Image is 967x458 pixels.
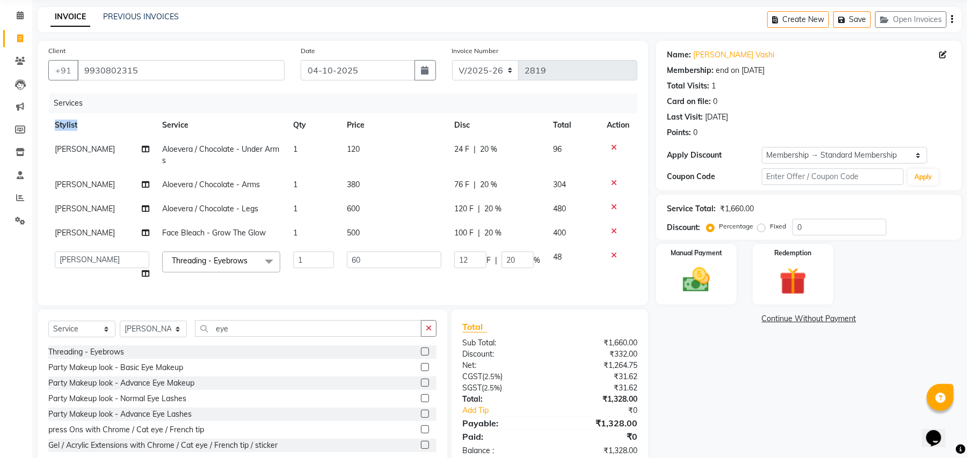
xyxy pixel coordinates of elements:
span: 1 [293,228,297,238]
div: ( ) [454,382,550,394]
div: Total Visits: [667,80,709,92]
span: 2.5% [484,383,500,392]
div: Name: [667,49,691,61]
div: Net: [454,360,550,371]
span: 1 [293,144,297,154]
span: 1 [293,204,297,213]
button: +91 [48,60,78,80]
div: Membership: [667,65,714,76]
div: ₹31.62 [550,371,645,382]
label: Percentage [719,221,753,231]
div: end on [DATE] [716,65,765,76]
span: CGST [462,372,482,381]
th: Price [340,113,448,137]
span: Threading - Eyebrows [172,256,248,265]
span: [PERSON_NAME] [55,228,115,238]
span: Total [462,321,487,333]
input: Enter Offer / Coupon Code [762,168,904,185]
div: Party Makeup look - Advance Eye Lashes [48,409,192,420]
span: [PERSON_NAME] [55,180,115,189]
div: Coupon Code [667,171,761,182]
span: 100 F [454,227,474,239]
div: Last Visit: [667,112,703,123]
div: Points: [667,127,691,138]
div: Balance : [454,445,550,456]
span: 1 [293,180,297,189]
div: Party Makeup look - Normal Eye Lashes [48,393,186,404]
th: Qty [287,113,340,137]
div: 0 [713,96,717,107]
div: 1 [711,80,716,92]
span: 500 [347,228,360,238]
span: | [474,179,476,190]
span: | [478,203,480,215]
th: Disc [448,113,547,137]
div: Party Makeup look - Advance Eye Makeup [48,378,194,389]
span: 96 [553,144,562,154]
div: press Ons with Chrome / Cat eye / French tip [48,424,204,435]
div: Apply Discount [667,150,761,161]
button: Apply [908,169,939,185]
span: | [495,255,497,266]
div: ₹0 [566,405,645,416]
a: [PERSON_NAME] Vashi [693,49,774,61]
div: ₹1,660.00 [720,203,754,215]
div: ₹1,328.00 [550,445,645,456]
span: 20 % [480,179,497,190]
span: | [474,144,476,155]
span: [PERSON_NAME] [55,204,115,213]
div: ₹31.62 [550,382,645,394]
div: Gel / Acrylic Extensions with Chrome / Cat eye / French tip / sticker [48,440,278,451]
th: Total [547,113,600,137]
div: ₹0 [550,430,645,443]
span: 120 F [454,203,474,215]
div: Sub Total: [454,337,550,349]
span: 20 % [484,227,501,239]
span: 480 [553,204,566,213]
iframe: chat widget [922,415,956,447]
div: Card on file: [667,96,711,107]
span: 120 [347,144,360,154]
span: 400 [553,228,566,238]
th: Stylist [48,113,156,137]
span: 600 [347,204,360,213]
label: Manual Payment [671,248,722,258]
a: Continue Without Payment [658,313,959,324]
div: [DATE] [705,112,728,123]
span: 76 F [454,179,469,190]
span: Face Bleach - Grow The Glow [162,228,266,238]
div: ₹1,264.75 [550,360,645,371]
div: ₹1,660.00 [550,337,645,349]
a: PREVIOUS INVOICES [103,12,179,21]
button: Create New [767,11,829,28]
a: x [248,256,252,265]
label: Date [301,46,315,56]
img: _cash.svg [674,264,718,296]
span: 20 % [480,144,497,155]
div: Party Makeup look - Basic Eye Makeup [48,362,183,373]
span: Aloevera / Chocolate - Legs [162,204,258,213]
img: _gift.svg [771,264,815,298]
div: ₹1,328.00 [550,417,645,430]
a: Add Tip [454,405,566,416]
label: Client [48,46,66,56]
div: Threading - Eyebrows [48,346,124,358]
button: Save [833,11,871,28]
th: Service [156,113,287,137]
div: ( ) [454,371,550,382]
div: Services [49,93,645,113]
a: INVOICE [50,8,90,27]
span: SGST [462,383,482,393]
div: Paid: [454,430,550,443]
label: Redemption [774,248,811,258]
span: 304 [553,180,566,189]
button: Open Invoices [875,11,947,28]
span: 24 F [454,144,469,155]
span: F [486,255,491,266]
span: Aloevera / Chocolate - Arms [162,180,260,189]
span: [PERSON_NAME] [55,144,115,154]
span: 20 % [484,203,501,215]
span: % [534,255,540,266]
th: Action [600,113,637,137]
div: Discount: [667,222,700,233]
